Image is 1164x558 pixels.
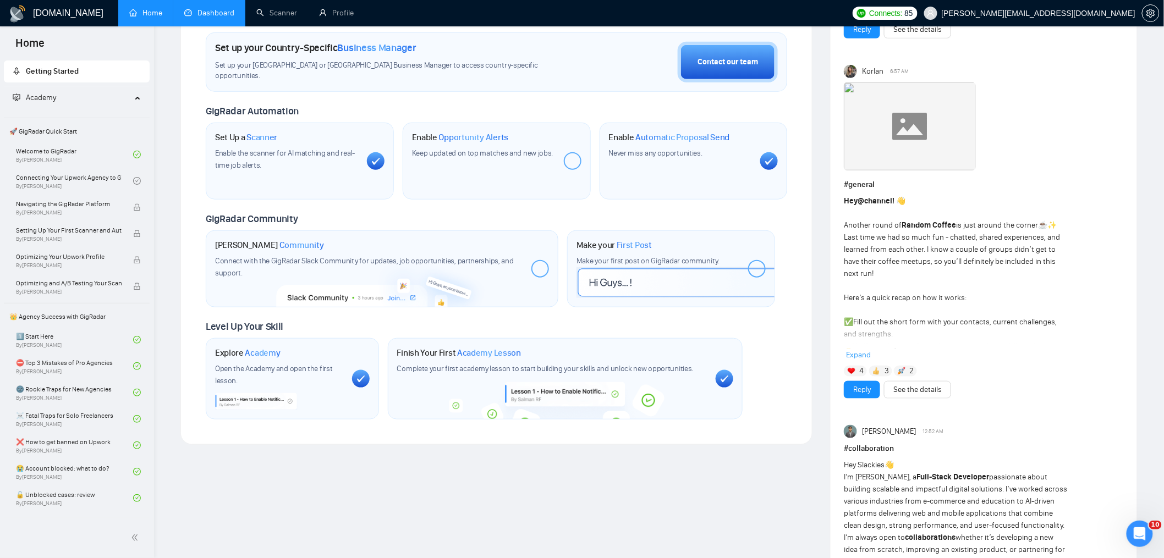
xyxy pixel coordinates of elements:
[133,362,141,370] span: check-circle
[848,367,855,375] img: ❤️
[26,93,56,102] span: Academy
[279,240,324,251] span: Community
[844,21,880,38] button: Reply
[898,367,905,375] img: 🚀
[16,278,122,289] span: Optimizing and A/B Testing Your Scanner for Better Results
[397,347,521,358] h1: Finish Your First
[215,148,355,170] span: Enable the scanner for AI matching and real-time job alerts.
[860,366,864,377] span: 4
[441,382,689,419] img: academy-bg.png
[857,9,866,18] img: upwork-logo.png
[853,384,871,396] a: Reply
[184,8,234,18] a: dashboardDashboard
[133,389,141,396] span: check-circle
[206,213,298,225] span: GigRadar Community
[862,65,883,78] span: Korlan
[16,198,122,209] span: Navigating the GigRadar Platform
[215,347,281,358] h1: Explore
[905,7,913,19] span: 85
[397,364,694,373] span: Complete your first academy lesson to start building your skills and unlock new opportunities.
[16,328,133,352] a: 1️⃣ Start HereBy[PERSON_NAME]
[16,142,133,167] a: Welcome to GigRadarBy[PERSON_NAME]
[16,289,122,295] span: By [PERSON_NAME]
[133,151,141,158] span: check-circle
[256,8,297,18] a: searchScanner
[844,425,857,438] img: Owais Ahmed
[1127,521,1153,547] iframe: Intercom live chat
[869,7,902,19] span: Connects:
[133,230,141,237] span: lock
[16,251,122,262] span: Optimizing Your Upwork Profile
[884,381,951,399] button: See the details
[576,256,720,266] span: Make your first post on GigRadar community.
[844,381,880,399] button: Reply
[910,366,914,377] span: 2
[16,354,133,378] a: ⛔ Top 3 Mistakes of Pro AgenciesBy[PERSON_NAME]
[16,433,133,457] a: ❌ How to get banned on UpworkBy[PERSON_NAME]
[905,533,956,542] strong: collaborations
[133,203,141,211] span: lock
[439,132,509,143] span: Opportunity Alerts
[206,321,283,333] span: Level Up Your Skill
[844,82,976,170] img: F09JWBR8KB8-Coffee%20chat%20round%202.gif
[4,60,150,82] li: Getting Started
[215,256,514,278] span: Connect with the GigRadar Slack Community for updates, job opportunities, partnerships, and support.
[891,67,909,76] span: 6:57 AM
[635,132,729,143] span: Automatic Proposal Send
[16,407,133,431] a: ☠️ Fatal Traps for Solo FreelancersBy[PERSON_NAME]
[16,486,133,510] a: 🔓 Unblocked cases: reviewBy[PERSON_NAME]
[133,494,141,502] span: check-circle
[131,532,142,543] span: double-left
[16,460,133,484] a: 😭 Account blocked: what to do?By[PERSON_NAME]
[1142,9,1160,18] a: setting
[885,366,889,377] span: 3
[844,179,1124,191] h1: # general
[133,336,141,344] span: check-circle
[844,443,1124,455] h1: # collaboration
[1047,220,1057,230] span: ✨
[872,367,880,375] img: 👍
[16,236,122,242] span: By [PERSON_NAME]
[5,306,149,328] span: 👑 Agency Success with GigRadar
[1142,4,1160,22] button: setting
[698,56,758,68] div: Contact our team
[7,35,53,58] span: Home
[215,132,277,143] h1: Set Up a
[576,240,652,251] h1: Make your
[133,468,141,476] span: check-circle
[245,347,281,358] span: Academy
[893,384,942,396] a: See the details
[129,8,162,18] a: homeHome
[16,262,122,269] span: By [PERSON_NAME]
[215,60,553,81] span: Set up your [GEOGRAPHIC_DATA] or [GEOGRAPHIC_DATA] Business Manager to access country-specific op...
[844,65,857,78] img: Korlan
[16,512,133,537] a: 🙈 Getting over Upwork?
[902,220,956,230] strong: Random Coffee
[338,42,416,54] span: Business Manager
[412,132,509,143] h1: Enable
[923,427,944,437] span: 12:52 AM
[277,256,487,307] img: slackcommunity-bg.png
[13,67,20,75] span: rocket
[13,93,56,102] span: Academy
[678,42,778,82] button: Contact our team
[1149,521,1162,529] span: 10
[457,347,521,358] span: Academy Lesson
[215,364,333,385] span: Open the Academy and open the first lesson.
[5,120,149,142] span: 🚀 GigRadar Quick Start
[916,472,989,482] strong: Full-Stack Developer
[412,148,553,158] span: Keep updated on top matches and new jobs.
[16,209,122,216] span: By [PERSON_NAME]
[844,196,894,206] strong: Hey !
[609,148,702,158] span: Never miss any opportunities.
[893,24,942,36] a: See the details
[133,177,141,185] span: check-circle
[133,256,141,264] span: lock
[206,105,299,117] span: GigRadar Automation
[884,21,951,38] button: See the details
[853,24,871,36] a: Reply
[858,196,892,206] span: @channel
[9,5,26,23] img: logo
[133,283,141,290] span: lock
